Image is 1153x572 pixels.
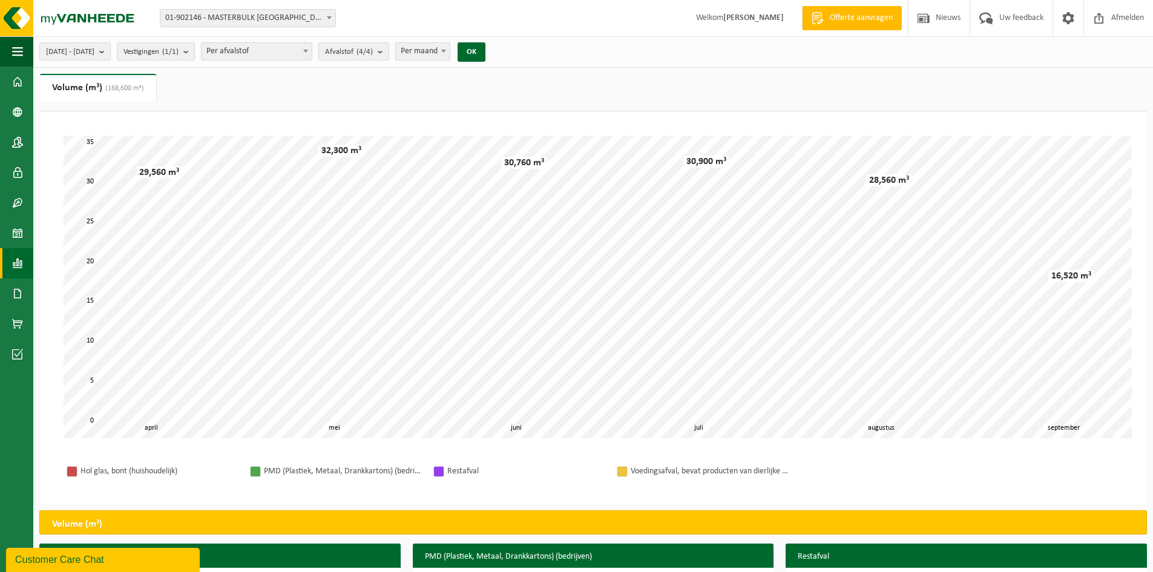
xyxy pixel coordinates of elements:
button: Afvalstof(4/4) [318,42,389,61]
span: [DATE] - [DATE] [46,43,94,61]
button: [DATE] - [DATE] [39,42,111,61]
div: PMD (Plastiek, Metaal, Drankkartons) (bedrijven) [264,464,421,479]
h2: Volume (m³) [40,511,114,537]
span: Offerte aanvragen [827,12,896,24]
span: Per afvalstof [202,43,312,60]
button: Vestigingen(1/1) [117,42,195,61]
div: 28,560 m³ [866,174,912,186]
span: Per maand [396,43,450,60]
iframe: chat widget [6,545,202,572]
div: 30,760 m³ [501,157,547,169]
div: Hol glas, bont (huishoudelijk) [80,464,238,479]
count: (4/4) [356,48,373,56]
h3: Hol glas, bont (huishoudelijk) [39,544,401,570]
count: (1/1) [162,48,179,56]
span: Per afvalstof [201,42,312,61]
div: 32,300 m³ [318,145,364,157]
div: Restafval [447,464,605,479]
a: Volume (m³) [40,74,156,102]
div: Voedingsafval, bevat producten van dierlijke oorsprong, onverpakt, categorie 3 [631,464,788,479]
h3: Restafval [786,544,1147,570]
div: 30,900 m³ [683,156,729,168]
div: 16,520 m³ [1048,270,1094,282]
div: 29,560 m³ [136,166,182,179]
span: 01-902146 - MASTERBULK NV - MARIAKERKE [160,10,335,27]
span: 01-902146 - MASTERBULK NV - MARIAKERKE [160,9,336,27]
span: Afvalstof [325,43,373,61]
a: Offerte aanvragen [802,6,902,30]
span: (168,600 m³) [102,85,144,92]
span: Per maand [395,42,450,61]
button: OK [458,42,485,62]
h3: PMD (Plastiek, Metaal, Drankkartons) (bedrijven) [413,544,774,570]
span: Vestigingen [123,43,179,61]
strong: [PERSON_NAME] [723,13,784,22]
